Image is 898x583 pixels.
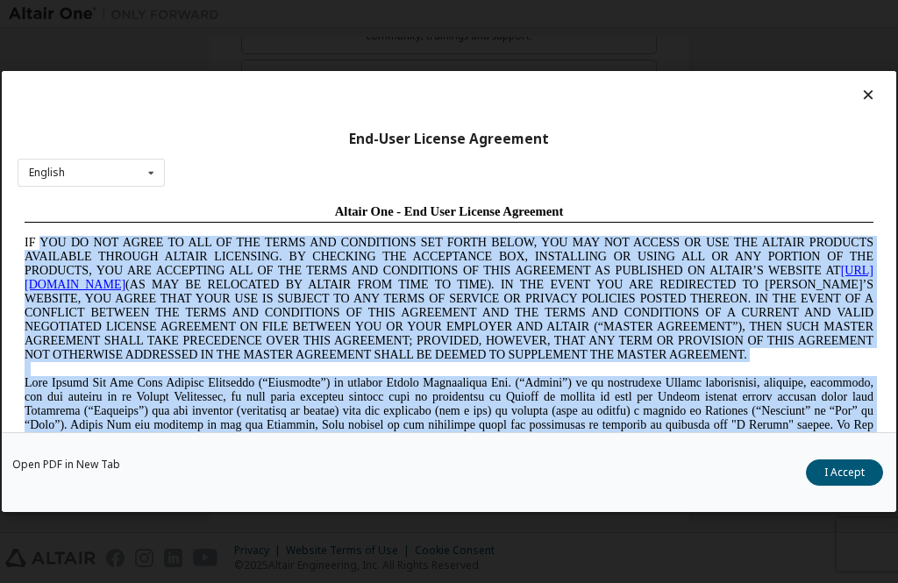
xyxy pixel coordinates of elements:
[317,7,546,21] span: Altair One - End User License Agreement
[7,179,856,318] span: Lore Ipsumd Sit Ame Cons Adipisc Elitseddo (“Eiusmodte”) in utlabor Etdolo Magnaaliqua Eni. (“Adm...
[12,459,120,470] a: Open PDF in New Tab
[18,131,880,148] div: End-User License Agreement
[29,167,65,178] div: English
[7,39,856,164] span: IF YOU DO NOT AGREE TO ALL OF THE TERMS AND CONDITIONS SET FORTH BELOW, YOU MAY NOT ACCESS OR USE...
[806,459,883,486] button: I Accept
[7,67,856,94] a: [URL][DOMAIN_NAME]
